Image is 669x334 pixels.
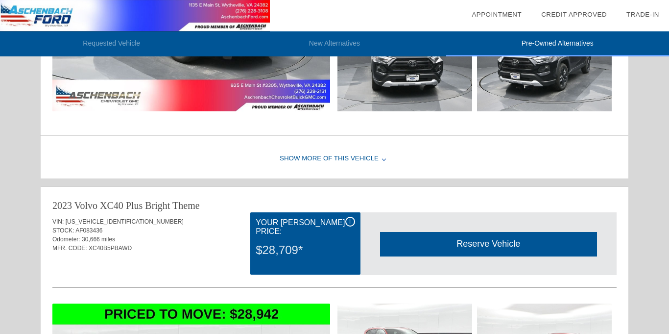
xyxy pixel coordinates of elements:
[52,258,617,274] div: Quoted on [DATE] 9:52:34 AM
[66,218,184,225] span: [US_VEHICLE_IDENTIFICATION_NUMBER]
[52,218,64,225] span: VIN:
[41,139,628,179] div: Show More of this Vehicle
[541,11,607,18] a: Credit Approved
[380,232,597,256] div: Reserve Vehicle
[52,199,123,212] div: 2023 Volvo XC40
[626,11,659,18] a: Trade-In
[52,236,80,243] span: Odometer:
[345,217,355,227] div: i
[82,236,115,243] span: 30,666 miles
[256,237,355,263] div: $28,709*
[75,227,102,234] span: AF083436
[223,31,446,56] li: New Alternatives
[52,227,74,234] span: STOCK:
[52,245,87,252] span: MFR. CODE:
[446,31,669,56] li: Pre-Owned Alternatives
[472,11,522,18] a: Appointment
[89,245,132,252] span: XC40B5PBAWD
[126,199,200,212] div: Plus Bright Theme
[256,217,355,237] div: Your [PERSON_NAME] Price:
